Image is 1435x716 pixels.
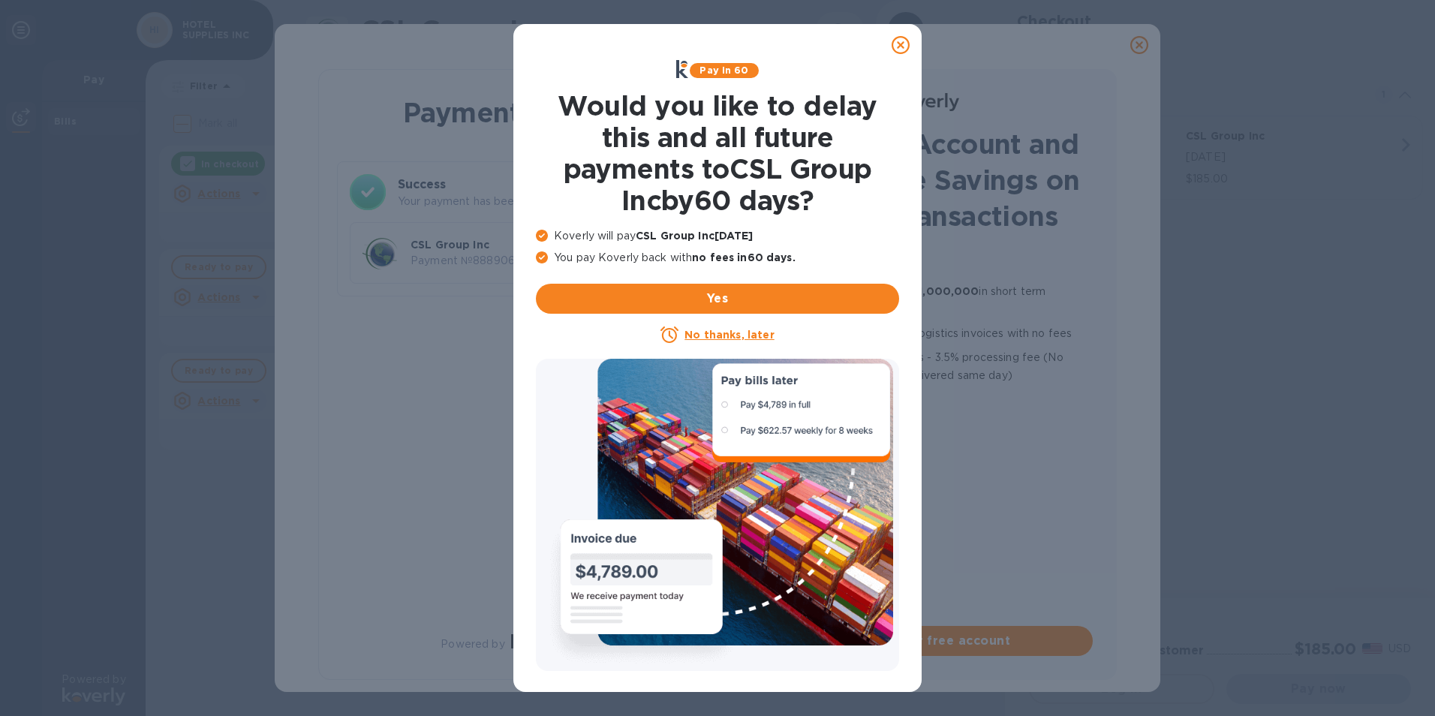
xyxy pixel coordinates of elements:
img: Logo [896,93,959,111]
button: Create your free account [763,626,1093,656]
b: no fees in 60 days . [692,251,795,263]
h3: Success [398,176,665,194]
p: Powered by [441,636,504,652]
span: Yes [548,290,887,308]
p: CSL Group Inc [411,237,571,252]
p: Quick approval for up to in short term financing [785,282,1093,318]
p: Your payment has been completed. [398,194,665,209]
span: Create your free account [775,632,1081,650]
b: Pay in 60 [699,65,748,76]
p: for Credit cards - 3.5% processing fee (No transaction limit, funds delivered same day) [785,348,1093,384]
p: Koverly will pay [536,228,899,244]
p: No transaction limit [785,390,1093,408]
b: CSL Group Inc [DATE] [636,230,754,242]
button: Yes [536,284,899,314]
b: Total [577,239,607,251]
p: $792.00 [577,253,652,269]
b: Lower fee [785,351,842,363]
h1: Create an Account and Unlock Fee Savings on Future Transactions [763,126,1093,234]
p: Payment № 88890654 [411,253,571,269]
b: $1,000,000 [912,285,979,297]
h1: Payment Result [343,94,672,131]
p: all logistics invoices with no fees [785,324,1093,342]
b: 60 more days to pay [785,327,903,339]
u: No thanks, later [684,329,774,341]
img: Logo [511,634,574,652]
p: You pay Koverly back with [536,250,899,266]
b: No transaction fees [785,261,897,273]
h1: Would you like to delay this and all future payments to CSL Group Inc by 60 days ? [536,90,899,216]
